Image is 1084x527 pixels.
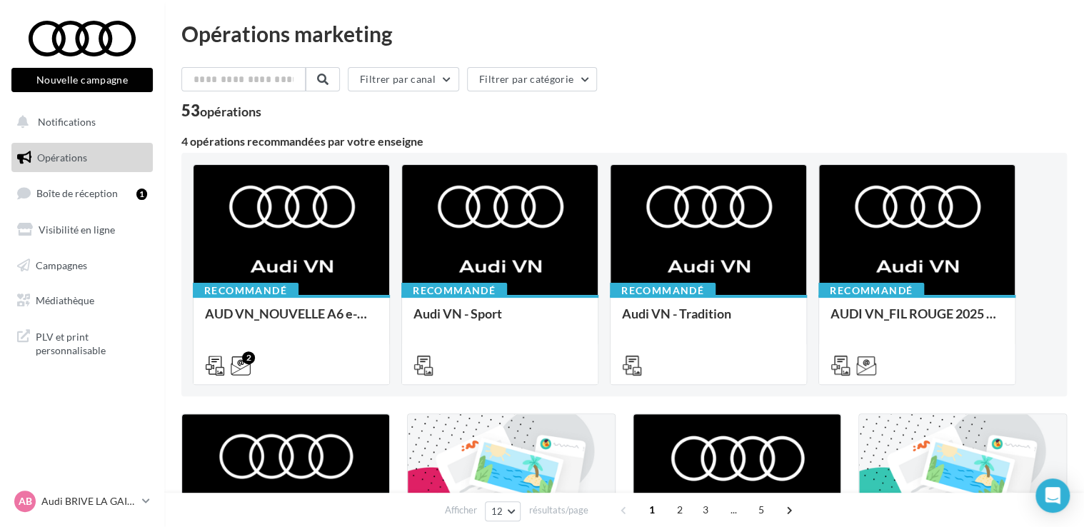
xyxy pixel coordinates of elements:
span: 1 [641,498,663,521]
a: PLV et print personnalisable [9,321,156,363]
span: PLV et print personnalisable [36,327,147,358]
a: Campagnes [9,251,156,281]
div: Recommandé [610,283,716,298]
div: 53 [181,103,261,119]
div: Recommandé [818,283,924,298]
a: Visibilité en ligne [9,215,156,245]
span: 3 [694,498,717,521]
span: Opérations [37,151,87,164]
a: Boîte de réception1 [9,178,156,209]
span: AB [19,494,32,508]
button: Filtrer par catégorie [467,67,597,91]
span: Boîte de réception [36,187,118,199]
div: AUD VN_NOUVELLE A6 e-tron [205,306,378,335]
span: résultats/page [528,503,588,517]
span: Médiathèque [36,294,94,306]
div: 2 [242,351,255,364]
span: ... [722,498,745,521]
span: Afficher [445,503,477,517]
span: Notifications [38,116,96,128]
p: Audi BRIVE LA GAILLARDE [41,494,136,508]
button: 12 [485,501,521,521]
span: Visibilité en ligne [39,224,115,236]
button: Notifications [9,107,150,137]
div: Recommandé [193,283,298,298]
div: opérations [200,105,261,118]
div: 1 [136,189,147,200]
button: Filtrer par canal [348,67,459,91]
div: Opérations marketing [181,23,1067,44]
div: Audi VN - Sport [413,306,586,335]
div: 4 opérations recommandées par votre enseigne [181,136,1067,147]
div: Recommandé [401,283,507,298]
div: Audi VN - Tradition [622,306,795,335]
span: 2 [668,498,691,521]
div: AUDI VN_FIL ROUGE 2025 - A1, Q2, Q3, Q5 et Q4 e-tron [830,306,1003,335]
a: Opérations [9,143,156,173]
button: Nouvelle campagne [11,68,153,92]
span: 12 [491,506,503,517]
span: 5 [750,498,773,521]
div: Open Intercom Messenger [1035,478,1070,513]
span: Campagnes [36,259,87,271]
a: AB Audi BRIVE LA GAILLARDE [11,488,153,515]
a: Médiathèque [9,286,156,316]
